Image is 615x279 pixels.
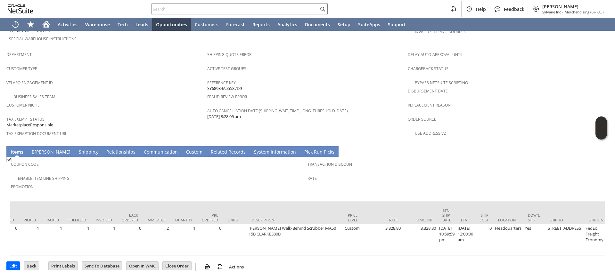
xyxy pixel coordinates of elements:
span: Reports [252,21,270,28]
div: Invoiced [96,218,112,222]
a: Analytics [274,18,301,31]
span: Help [476,6,486,12]
div: Est. Ship Date [442,208,451,222]
a: Documents [301,18,334,31]
td: [DATE] 12:00:00 am [456,224,475,255]
div: Pre Ordered [202,213,218,222]
a: Chargeback Status [408,66,448,71]
span: Setup [338,21,350,28]
a: Enable Item Line Shipping [18,176,70,181]
a: Reference Key [207,80,236,85]
a: Active Test Groups [207,66,246,71]
svg: Recent Records [12,20,19,28]
a: Customers [191,18,222,31]
div: Packed [45,218,59,222]
td: [PERSON_NAME] Walk-Behind Scrubber MA50 15B CLARKE380B [247,224,343,255]
div: Ship Via [589,218,603,222]
input: Back [24,262,39,270]
div: Units [228,218,242,222]
a: Warehouse [81,18,114,31]
td: 3,328.80 [367,224,402,255]
a: Fraud Review Error [207,94,247,100]
a: Setup [334,18,354,31]
div: Ship Cost [480,213,488,222]
span: e [214,149,216,155]
input: Close Order [163,262,191,270]
td: Yes [523,224,545,255]
td: [DATE] 10:59:59 pm [438,224,456,255]
svg: Home [42,20,50,28]
span: SY68934A55587D9 [207,85,242,92]
a: Replacement reason [408,102,451,108]
a: Forecast [222,18,249,31]
span: u [189,149,192,155]
iframe: Click here to launch Oracle Guided Learning Help Panel [595,116,607,139]
td: 0 [117,224,143,255]
a: Transaction Discount [307,162,354,167]
a: Shipping Quote Error [207,52,251,57]
a: Relationships [105,149,137,156]
input: Open In WMC [127,262,158,270]
a: Reports [249,18,274,31]
span: 112-0073329-7132236 [9,28,50,34]
a: Actions [226,264,246,270]
span: Merchandising (B) (FAL) [565,10,603,14]
a: Invalid Shipping Address [415,29,466,35]
div: Shortcuts [23,18,38,31]
td: FedEx Freight Economy [584,224,608,255]
span: SuiteApps [358,21,380,28]
span: Support [388,21,406,28]
div: Ship To [550,218,579,222]
div: Amount [407,218,433,222]
a: Order Source [408,116,436,122]
a: Related Records [209,149,247,156]
td: 0 [475,224,493,255]
td: Headquarters [493,224,523,255]
a: B[PERSON_NAME] [30,149,72,156]
a: Unrolled view on [597,147,605,155]
div: Location [498,218,518,222]
span: Warehouse [85,21,110,28]
a: Customer Type [6,66,37,71]
a: Opportunities [152,18,191,31]
img: Checked [6,157,12,162]
input: Sync To Database [82,262,122,270]
span: [PERSON_NAME] [542,4,603,10]
span: Leads [135,21,148,28]
a: Pick Run Picks [303,149,336,156]
span: Sylvane Inc [542,10,561,14]
a: Communication [142,149,179,156]
span: Documents [305,21,330,28]
div: Available [148,218,166,222]
span: R [106,149,109,155]
span: Customers [195,21,218,28]
a: Support [384,18,410,31]
a: Auto Cancellation Date (shipping_wait_time_long_threshold_date) [207,108,348,114]
span: [DATE] 8:28:05 am [207,114,241,120]
a: Home [38,18,54,31]
td: 1 [64,224,91,255]
span: - [562,10,563,14]
input: Edit [7,262,20,270]
a: Tech [114,18,132,31]
a: Promotion [11,184,34,189]
div: Price Level [348,213,362,222]
span: Tech [118,21,128,28]
a: Disbursement Date [408,88,448,94]
span: B [32,149,35,155]
div: Back Ordered [122,213,138,222]
a: Business Sales Team [13,94,55,100]
a: Items [9,149,25,156]
span: Feedback [504,6,524,12]
span: C [144,149,147,155]
span: Forecast [226,21,245,28]
a: Velaro Engagement ID [6,80,53,85]
a: Activities [54,18,81,31]
div: Rate [372,218,398,222]
a: Customer Niche [6,102,40,108]
td: Custom [343,224,367,255]
div: ETA [461,218,470,222]
span: Analytics [277,21,297,28]
svg: logo [8,4,33,13]
div: Description [252,218,338,222]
